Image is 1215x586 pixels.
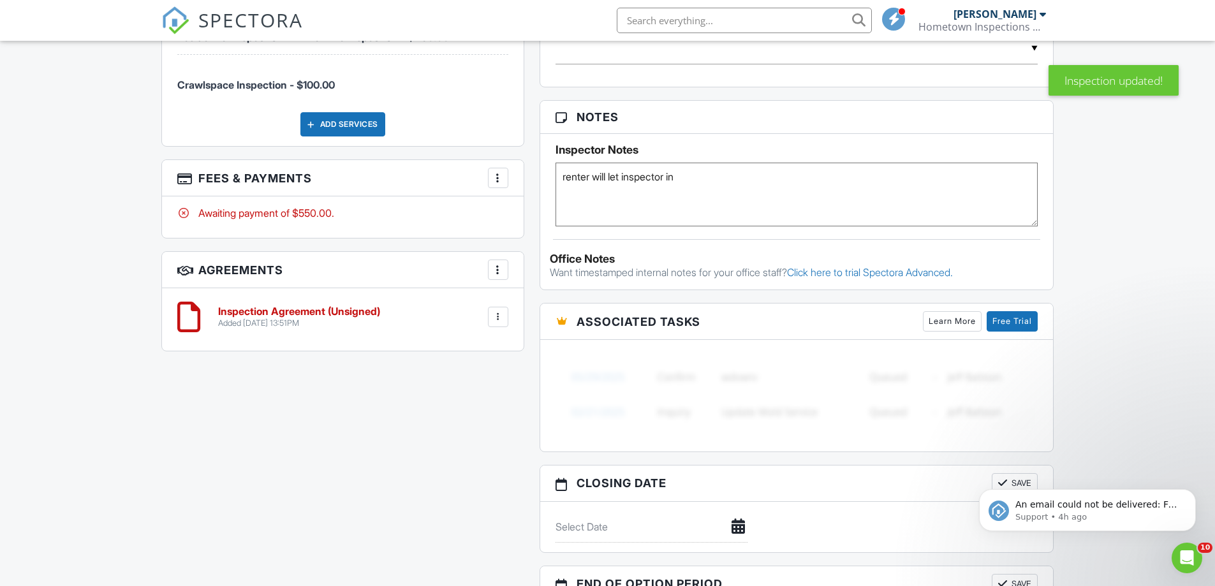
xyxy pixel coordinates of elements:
div: Add Services [300,112,385,136]
div: [PERSON_NAME] [954,8,1036,20]
h3: Fees & Payments [162,160,524,196]
h6: Inspection Agreement (Unsigned) [218,306,380,318]
h3: Agreements [162,252,524,288]
iframe: Intercom notifications message [960,462,1215,552]
p: Want timestamped internal notes for your office staff? [550,265,1044,279]
img: The Best Home Inspection Software - Spectora [161,6,189,34]
a: SPECTORA [161,17,303,44]
input: Search everything... [617,8,872,33]
span: Crawlspace Inspection - $100.00 [177,78,335,91]
span: 10 [1198,543,1212,553]
div: Awaiting payment of $550.00. [177,206,508,220]
img: blurred-tasks-251b60f19c3f713f9215ee2a18cbf2105fc2d72fcd585247cf5e9ec0c957c1dd.png [556,349,1038,439]
h3: Notes [540,101,1054,134]
div: Office Notes [550,253,1044,265]
li: Service: Crawlspace Inspection [177,55,508,102]
a: Click here to trial Spectora Advanced. [787,266,953,279]
iframe: Intercom live chat [1172,543,1202,573]
h5: Inspector Notes [556,143,1038,156]
span: SPECTORA [198,6,303,33]
div: Added [DATE] 13:51PM [218,318,380,328]
input: Select Date [556,511,747,543]
textarea: renter will let inspector in [556,163,1038,226]
a: Inspection Agreement (Unsigned) Added [DATE] 13:51PM [218,306,380,328]
span: Associated Tasks [577,313,700,330]
span: Residential Inspection with Termite Inspection - $450.00 [177,31,449,43]
a: Free Trial [987,311,1038,332]
a: Learn More [923,311,982,332]
div: Inspection updated! [1049,65,1179,96]
div: Hometown Inspections PLLC [918,20,1046,33]
span: Closing date [577,474,666,492]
